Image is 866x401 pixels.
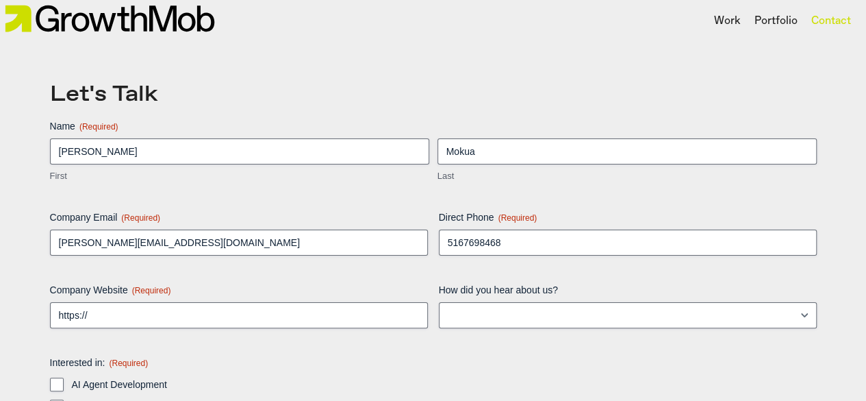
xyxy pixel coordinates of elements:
[439,283,817,297] label: How did you hear about us?
[132,286,171,295] span: (Required)
[50,119,118,133] legend: Name
[811,13,851,29] a: Contact
[50,356,149,369] legend: Interested in:
[79,122,118,132] span: (Required)
[439,210,817,224] label: Direct Phone
[437,170,817,183] label: Last
[714,13,741,29] a: Work
[109,359,148,368] span: (Required)
[50,210,428,224] label: Company Email
[50,283,428,297] label: Company Website
[498,213,537,223] span: (Required)
[50,84,817,106] h2: Let's Talk
[707,10,858,33] nav: Main nav
[754,13,798,29] a: Portfolio
[50,170,429,183] label: First
[50,302,428,328] input: https://
[121,213,160,223] span: (Required)
[72,378,817,391] label: AI Agent Development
